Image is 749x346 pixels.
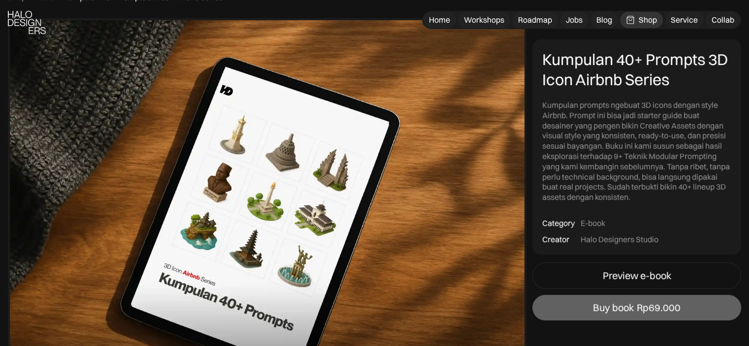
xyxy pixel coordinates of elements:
[542,100,731,202] div: Kumpulan prompts ngebuat 3D icons dengan style Airbnb. Prompt ini bisa jadi starter guide buat de...
[560,12,588,28] a: Jobs
[712,15,734,25] div: Collab
[581,234,658,245] div: Halo Designers Studio
[581,218,605,228] div: E-book
[542,218,575,228] div: Category
[671,15,698,25] div: Service
[464,15,504,25] div: Workshops
[637,302,681,314] div: Rp69.000
[429,15,450,25] div: Home
[423,12,456,28] a: Home
[706,12,740,28] a: Collab
[620,12,663,28] a: Shop
[566,15,583,25] div: Jobs
[518,15,552,25] div: Roadmap
[665,12,704,28] a: Service
[542,49,731,90] div: Kumpulan 40+ Prompts 3D Icon Airbnb Series
[542,234,569,245] div: Creator
[512,12,558,28] a: Roadmap
[532,262,741,289] a: Preview e-book
[532,295,741,320] a: Buy bookRp69.000
[590,12,618,28] a: Blog
[639,15,657,25] div: Shop
[593,302,634,314] div: Buy book
[603,270,671,282] div: Preview e-book
[596,15,612,25] div: Blog
[458,12,510,28] a: Workshops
